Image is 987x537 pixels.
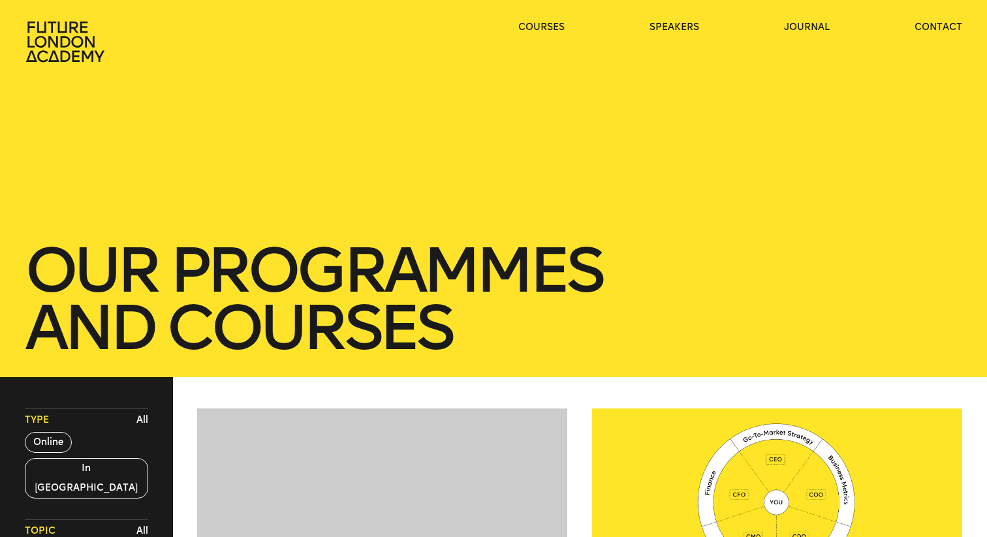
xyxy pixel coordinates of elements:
[650,21,699,34] a: speakers
[25,241,962,356] h1: our Programmes and courses
[25,458,148,499] button: In [GEOGRAPHIC_DATA]
[25,432,72,453] button: Online
[915,21,962,34] a: contact
[133,410,151,430] button: All
[518,21,565,34] a: courses
[25,414,49,427] span: Type
[784,21,830,34] a: journal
